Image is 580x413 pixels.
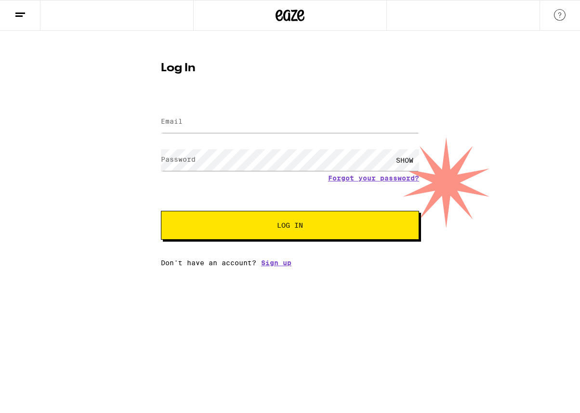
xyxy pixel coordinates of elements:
[161,117,183,125] label: Email
[161,111,419,133] input: Email
[261,259,291,267] a: Sign up
[277,222,303,229] span: Log In
[161,259,419,267] div: Don't have an account?
[161,211,419,240] button: Log In
[328,174,419,182] a: Forgot your password?
[161,155,196,163] label: Password
[390,149,419,171] div: SHOW
[161,63,419,74] h1: Log In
